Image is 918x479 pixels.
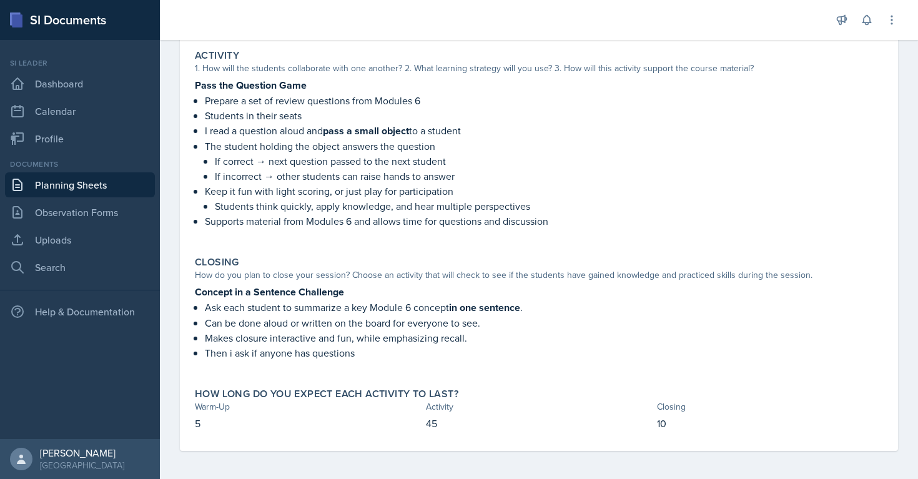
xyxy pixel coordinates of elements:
a: Profile [5,126,155,151]
p: If incorrect → other students can raise hands to answer [215,169,883,184]
p: Keep it fun with light scoring, or just play for participation [205,184,883,199]
p: Prepare a set of review questions from Modules 6 [205,93,883,108]
div: Help & Documentation [5,299,155,324]
div: [PERSON_NAME] [40,447,124,459]
label: Closing [195,256,239,269]
div: Activity [426,400,652,413]
div: [GEOGRAPHIC_DATA] [40,459,124,472]
div: Si leader [5,57,155,69]
p: If correct → next question passed to the next student [215,154,883,169]
p: 10 [657,416,883,431]
p: I read a question aloud and to a student [205,123,883,139]
p: 5 [195,416,421,431]
p: 45 [426,416,652,431]
div: 1. How will the students collaborate with one another? 2. What learning strategy will you use? 3.... [195,62,883,75]
strong: pass a small object [323,124,409,138]
div: How do you plan to close your session? Choose an activity that will check to see if the students ... [195,269,883,282]
a: Dashboard [5,71,155,96]
p: Then i ask if anyone has questions [205,345,883,360]
p: Makes closure interactive and fun, while emphasizing recall. [205,330,883,345]
a: Calendar [5,99,155,124]
div: Closing [657,400,883,413]
p: The student holding the object answers the question [205,139,883,154]
p: Students think quickly, apply knowledge, and hear multiple perspectives [215,199,883,214]
strong: Pass the Question Game [195,78,307,92]
div: Warm-Up [195,400,421,413]
p: Students in their seats [205,108,883,123]
a: Observation Forms [5,200,155,225]
a: Uploads [5,227,155,252]
strong: Concept in a Sentence Challenge [195,285,344,299]
a: Search [5,255,155,280]
p: Can be done aloud or written on the board for everyone to see. [205,315,883,330]
a: Planning Sheets [5,172,155,197]
p: Ask each student to summarize a key Module 6 concept . [205,300,883,315]
strong: in one sentence [449,300,520,315]
label: Activity [195,49,239,62]
p: Supports material from Modules 6 and allows time for questions and discussion [205,214,883,229]
div: Documents [5,159,155,170]
label: How long do you expect each activity to last? [195,388,458,400]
